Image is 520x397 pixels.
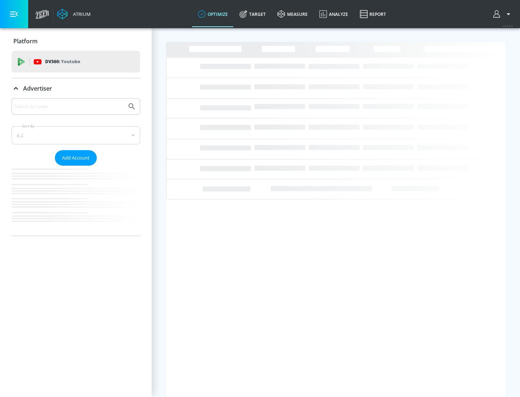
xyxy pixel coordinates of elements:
[192,1,234,27] a: optimize
[14,102,124,111] input: Search by name
[23,84,52,92] p: Advertiser
[12,31,140,51] div: Platform
[12,98,140,236] div: Advertiser
[272,1,313,27] a: measure
[12,126,140,144] div: A-Z
[12,78,140,99] div: Advertiser
[57,9,91,19] a: Atrium
[62,154,90,162] span: Add Account
[12,166,140,236] nav: list of Advertiser
[354,1,392,27] a: Report
[313,1,354,27] a: Analyze
[12,51,140,73] div: DV360: Youtube
[70,11,91,17] div: Atrium
[55,150,97,166] button: Add Account
[503,24,513,28] span: v 4.24.0
[13,37,38,45] p: Platform
[45,58,80,66] p: DV360:
[61,58,80,65] p: Youtube
[21,124,36,128] label: Sort By
[234,1,272,27] a: Target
